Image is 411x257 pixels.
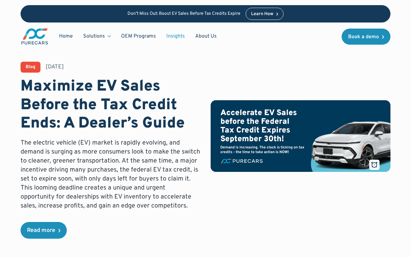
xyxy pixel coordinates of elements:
a: Home [54,30,78,42]
div: Solutions [78,30,116,42]
div: Solutions [83,33,105,40]
a: Insights [161,30,190,42]
a: Book a demo [342,29,390,45]
a: Read more [21,222,67,239]
div: [DATE] [46,63,64,71]
p: Don’t Miss Out: Boost EV Sales Before Tax Credits Expire [127,11,240,17]
a: OEM Programs [116,30,161,42]
div: Book a demo [348,34,379,40]
div: Learn How [251,12,273,16]
a: Learn How [246,8,284,20]
div: Read more [27,228,55,234]
img: purecars logo [21,28,49,45]
a: main [21,28,49,45]
h1: Maximize EV Sales Before the Tax Credit Ends: A Dealer’s Guide [21,78,200,133]
div: Blog [26,65,35,69]
p: The electric vehicle (EV) market is rapidly evolving, and demand is surging as more consumers loo... [21,138,200,210]
a: About Us [190,30,222,42]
